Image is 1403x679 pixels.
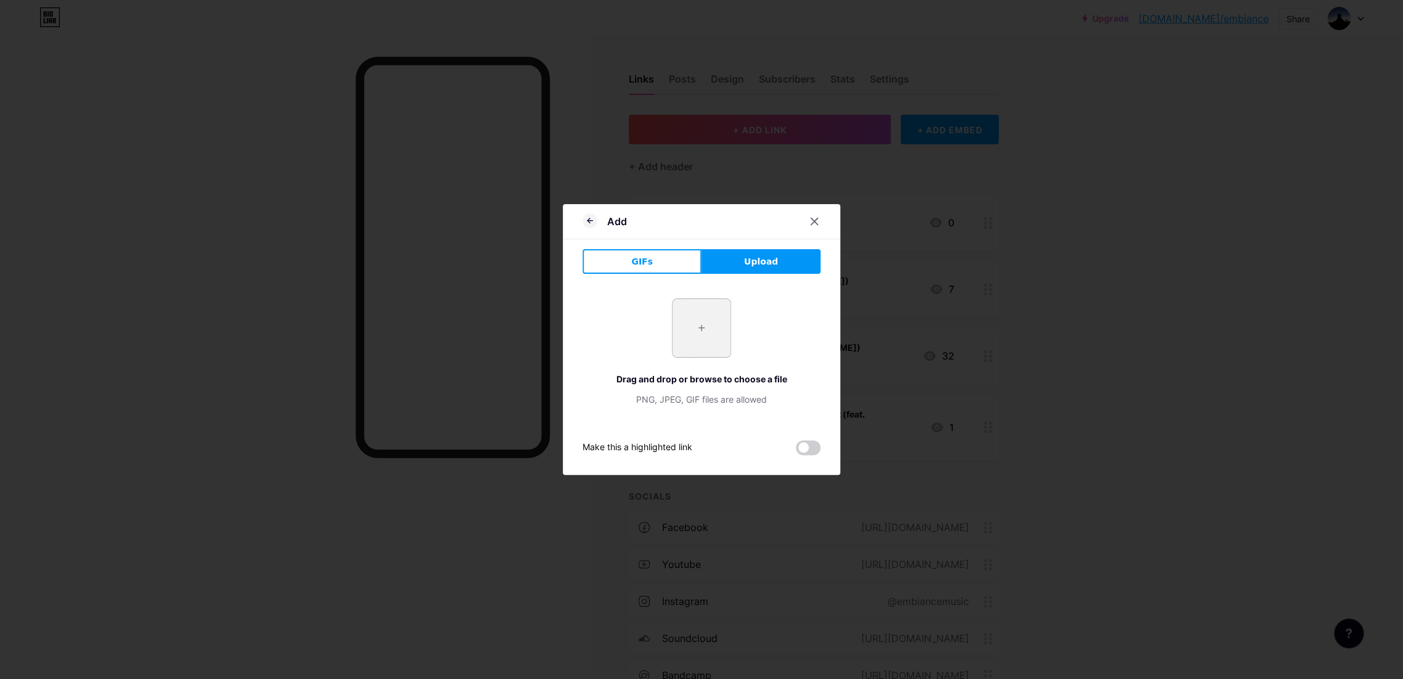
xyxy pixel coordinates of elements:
[631,255,653,268] span: GIFs
[744,255,778,268] span: Upload
[583,249,701,274] button: GIFs
[607,214,627,229] div: Add
[583,440,692,455] div: Make this a highlighted link
[583,393,820,406] div: PNG, JPEG, GIF files are allowed
[583,372,820,385] div: Drag and drop or browse to choose a file
[701,249,820,274] button: Upload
